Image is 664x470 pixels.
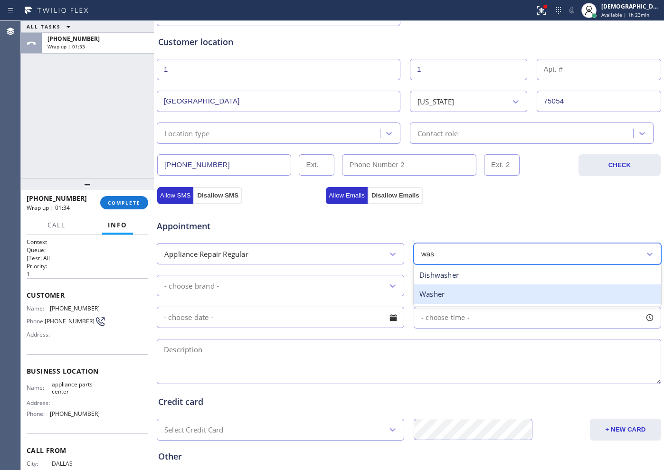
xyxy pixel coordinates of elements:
[27,238,148,246] h1: Context
[100,196,148,209] button: COMPLETE
[27,318,45,325] span: Phone:
[27,410,50,417] span: Phone:
[193,187,242,204] button: Disallow SMS
[52,460,99,467] span: DALLAS
[164,128,210,139] div: Location type
[157,220,323,233] span: Appointment
[27,254,148,262] p: [Test] All
[579,154,661,176] button: CHECK
[342,154,476,176] input: Phone Number 2
[164,280,219,291] div: - choose brand -
[108,221,127,229] span: Info
[102,216,133,235] button: Info
[27,194,87,203] span: [PHONE_NUMBER]
[158,36,660,48] div: Customer location
[601,11,649,18] span: Available | 1h 23min
[27,460,52,467] span: City:
[157,59,400,80] input: Address
[27,246,148,254] h2: Queue:
[50,305,100,312] span: [PHONE_NUMBER]
[27,291,148,300] span: Customer
[27,399,52,406] span: Address:
[158,395,660,408] div: Credit card
[164,424,224,435] div: Select Credit Card
[484,154,520,176] input: Ext. 2
[27,367,148,376] span: Business location
[164,248,248,259] div: Appliance Repair Regular
[27,270,148,278] p: 1
[47,43,85,50] span: Wrap up | 01:33
[108,199,141,206] span: COMPLETE
[157,91,400,112] input: City
[326,187,368,204] button: Allow Emails
[417,128,458,139] div: Contact role
[299,154,334,176] input: Ext.
[601,2,661,10] div: [DEMOGRAPHIC_DATA][PERSON_NAME]
[421,313,470,322] span: - choose time -
[537,59,662,80] input: Apt. #
[45,318,95,325] span: [PHONE_NUMBER]
[157,154,291,176] input: Phone Number
[27,446,148,455] span: Call From
[157,187,193,204] button: Allow SMS
[565,4,579,17] button: Mute
[27,331,52,338] span: Address:
[537,91,662,112] input: ZIP
[21,21,80,32] button: ALL TASKS
[47,221,66,229] span: Call
[158,450,660,463] div: Other
[414,265,661,285] div: Dishwasher
[590,419,661,441] button: + NEW CARD
[52,381,99,395] span: appliance parts center
[414,284,661,304] div: Washer
[27,262,148,270] h2: Priority:
[42,216,71,235] button: Call
[27,23,61,30] span: ALL TASKS
[50,410,100,417] span: [PHONE_NUMBER]
[410,59,527,80] input: Street #
[417,96,454,107] div: [US_STATE]
[47,35,100,43] span: [PHONE_NUMBER]
[27,204,70,212] span: Wrap up | 01:34
[157,307,404,328] input: - choose date -
[368,187,423,204] button: Disallow Emails
[27,305,50,312] span: Name:
[27,384,52,391] span: Name:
